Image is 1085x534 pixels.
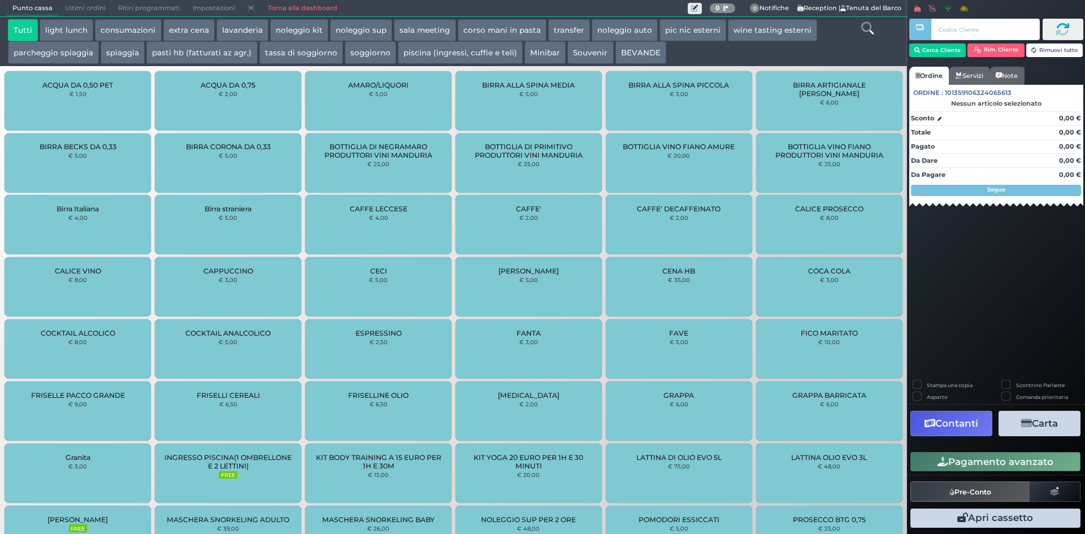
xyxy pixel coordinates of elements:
[1016,393,1068,401] label: Comanda prioritaria
[101,41,145,64] button: spiaggia
[909,44,966,57] button: Cerca Cliente
[1026,44,1083,57] button: Rimuovi tutto
[1059,114,1081,122] strong: 0,00 €
[791,453,867,462] span: LATTINA OLIO EVO 3L
[637,205,721,213] span: CAFFE' DECAFFEINATO
[517,525,540,532] small: € 48,00
[793,515,866,524] span: PROSECCO BTG 0,75
[498,267,559,275] span: [PERSON_NAME]
[818,160,840,167] small: € 25,00
[59,1,112,16] span: Ultimi ordini
[592,19,658,42] button: noleggio auto
[818,463,840,470] small: € 48,00
[68,463,87,470] small: € 3,00
[482,81,575,89] span: BIRRA ALLA SPINA MEDIA
[659,19,726,42] button: pic nic esterni
[519,338,538,345] small: € 3,00
[164,453,292,470] span: INGRESSO PISCINA(1 OMBRELLONE E 2 LETTINI)
[369,90,388,97] small: € 5,00
[663,391,694,400] span: GRAPPA
[398,41,523,64] button: piscina (ingressi, cuffie e teli)
[516,205,541,213] span: CAFFE'
[197,391,260,400] span: FRISELLI CEREALI
[801,329,858,337] span: FICO MARITATO
[70,90,86,97] small: € 1,50
[66,453,90,462] span: Granita
[146,41,257,64] button: pasti hb (fatturati az agr.)
[670,214,688,221] small: € 2,00
[517,329,541,337] span: FANTA
[315,142,442,159] span: BOTTIGLIA DI NEGRAMARO PRODUTTORI VINI MANDURIA
[1016,381,1065,389] label: Scontrino Parlante
[910,481,1030,502] button: Pre-Conto
[911,114,934,123] strong: Sconto
[909,99,1083,107] div: Nessun articolo selezionato
[567,41,613,64] button: Souvenir
[68,338,87,345] small: € 8,00
[910,452,1080,471] button: Pagamento avanzato
[820,99,839,106] small: € 6,00
[623,142,735,151] span: BOTTIGLIA VINO FIANO AMURE
[548,19,590,42] button: transfer
[6,1,59,16] span: Punto cassa
[927,393,948,401] label: Asporto
[369,214,388,221] small: € 4,00
[911,142,935,150] strong: Pagato
[355,329,402,337] span: ESPRESSINO
[668,463,690,470] small: € 75,00
[999,411,1080,436] button: Carta
[524,41,566,64] button: Minibar
[1059,142,1081,150] strong: 0,00 €
[1059,171,1081,179] strong: 0,00 €
[931,19,1039,40] input: Codice Cliente
[519,276,538,283] small: € 5,00
[945,88,1012,98] span: 101359106324065613
[910,509,1080,528] button: Apri cassetto
[367,160,389,167] small: € 25,00
[68,214,88,221] small: € 4,00
[201,81,255,89] span: ACQUA DA 0,75
[368,471,389,478] small: € 15,00
[987,186,1005,193] strong: Segue
[219,276,237,283] small: € 3,00
[818,525,840,532] small: € 25,00
[350,205,407,213] span: CAFFE LECCESE
[219,214,237,221] small: € 5,00
[1059,157,1081,164] strong: 0,00 €
[498,391,559,400] span: [MEDICAL_DATA]
[519,90,538,97] small: € 5,00
[670,338,688,345] small: € 5,00
[203,267,253,275] span: CAPPUCCINO
[322,515,435,524] span: MASCHERA SNORKELING BABY
[750,3,760,14] span: 0
[913,88,943,98] span: Ordine :
[394,19,455,42] button: sala meeting
[911,157,938,164] strong: Da Dare
[458,19,546,42] button: corso mani in pasta
[216,19,268,42] button: lavanderia
[765,81,892,98] span: BIRRA ARTIGIANALE [PERSON_NAME]
[8,19,38,42] button: Tutti
[367,525,389,532] small: € 26,00
[219,90,237,97] small: € 2,00
[31,391,125,400] span: FRISELLE PACCO GRANDE
[519,401,538,407] small: € 2,00
[259,41,343,64] button: tassa di soggiorno
[795,205,863,213] span: CALICE PROSECCO
[261,1,343,16] a: Torna alla dashboard
[909,67,949,85] a: Ordine
[219,471,237,479] small: FREE
[989,67,1024,85] a: Note
[185,329,271,337] span: COCKTAIL ANALCOLICO
[911,171,945,179] strong: Da Pagare
[636,453,722,462] span: LATTINA DI OLIO EVO 5L
[370,267,387,275] span: CECI
[186,142,271,151] span: BIRRA CORONA DA 0,33
[68,276,87,283] small: € 8,00
[662,267,695,275] span: CENA HB
[68,152,87,159] small: € 5,00
[41,329,115,337] span: COCKTAIL ALCOLICO
[820,401,839,407] small: € 6,00
[345,41,396,64] button: soggiorno
[95,19,161,42] button: consumazioni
